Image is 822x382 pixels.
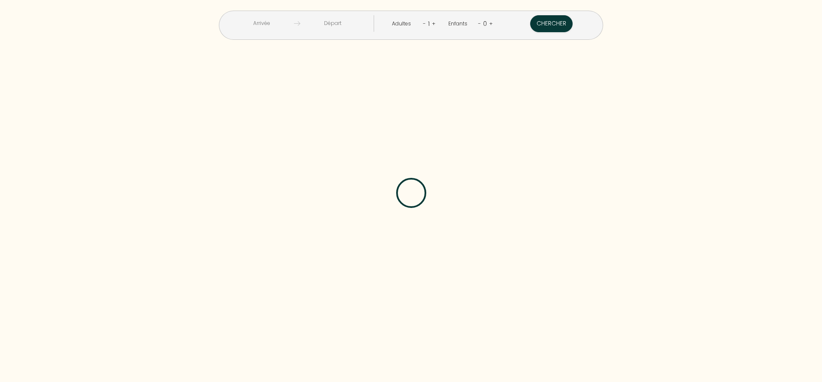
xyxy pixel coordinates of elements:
[423,19,426,28] a: -
[294,20,300,27] img: guests
[229,15,294,32] input: Arrivée
[392,20,414,28] div: Adultes
[426,17,432,30] div: 1
[448,20,470,28] div: Enfants
[432,19,436,28] a: +
[478,19,481,28] a: -
[489,19,493,28] a: +
[530,15,573,32] button: Chercher
[300,15,365,32] input: Départ
[481,17,489,30] div: 0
